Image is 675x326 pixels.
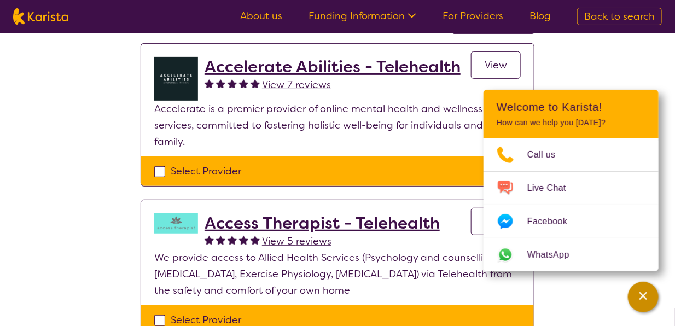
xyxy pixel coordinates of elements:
img: fullstar [216,79,225,88]
a: View [471,51,521,79]
a: Accelerate Abilities - Telehealth [205,57,461,77]
a: View 5 reviews [262,233,331,249]
p: How can we help you [DATE]? [497,118,645,127]
img: fullstar [239,235,248,245]
a: Access Therapist - Telehealth [205,213,440,233]
a: Web link opens in a new tab. [484,238,659,271]
img: fullstar [228,235,237,245]
a: About us [240,9,282,22]
img: fullstar [205,79,214,88]
a: Back to search [577,8,662,25]
span: WhatsApp [527,247,583,263]
img: byb1jkvtmcu0ftjdkjvo.png [154,57,198,101]
span: Live Chat [527,180,579,196]
div: Channel Menu [484,90,659,271]
span: Facebook [527,213,580,230]
img: hzy3j6chfzohyvwdpojv.png [154,213,198,234]
p: Accelerate is a premier provider of online mental health and wellness services, committed to fost... [154,101,521,150]
h2: Welcome to Karista! [497,101,645,114]
ul: Choose channel [484,138,659,271]
img: fullstar [239,79,248,88]
img: fullstar [205,235,214,245]
a: Blog [529,9,551,22]
img: fullstar [216,235,225,245]
button: Channel Menu [628,282,659,312]
a: View [471,208,521,235]
a: For Providers [443,9,503,22]
img: Karista logo [13,8,68,25]
span: View 7 reviews [262,78,331,91]
a: View 7 reviews [262,77,331,93]
span: View 5 reviews [262,235,331,248]
a: Funding Information [309,9,416,22]
img: fullstar [228,79,237,88]
span: View [485,59,507,72]
p: We provide access to Allied Health Services (Psychology and counselling, [MEDICAL_DATA], Exercise... [154,249,521,299]
span: Call us [527,147,569,163]
span: Back to search [584,10,655,23]
img: fullstar [251,79,260,88]
img: fullstar [251,235,260,245]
